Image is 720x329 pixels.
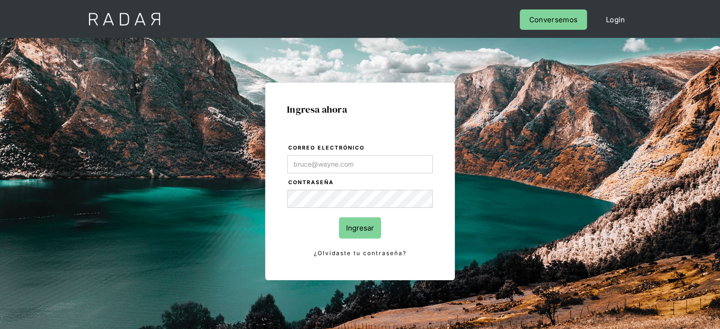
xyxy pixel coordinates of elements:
a: Login [596,9,635,30]
input: Ingresar [339,217,381,239]
a: Conversemos [520,9,587,30]
input: bruce@wayne.com [287,155,433,173]
a: ¿Olvidaste tu contraseña? [287,248,433,258]
form: Login Form [287,143,433,258]
h1: Ingresa ahora [287,104,433,115]
label: Contraseña [288,178,433,187]
label: Correo electrónico [288,143,433,153]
